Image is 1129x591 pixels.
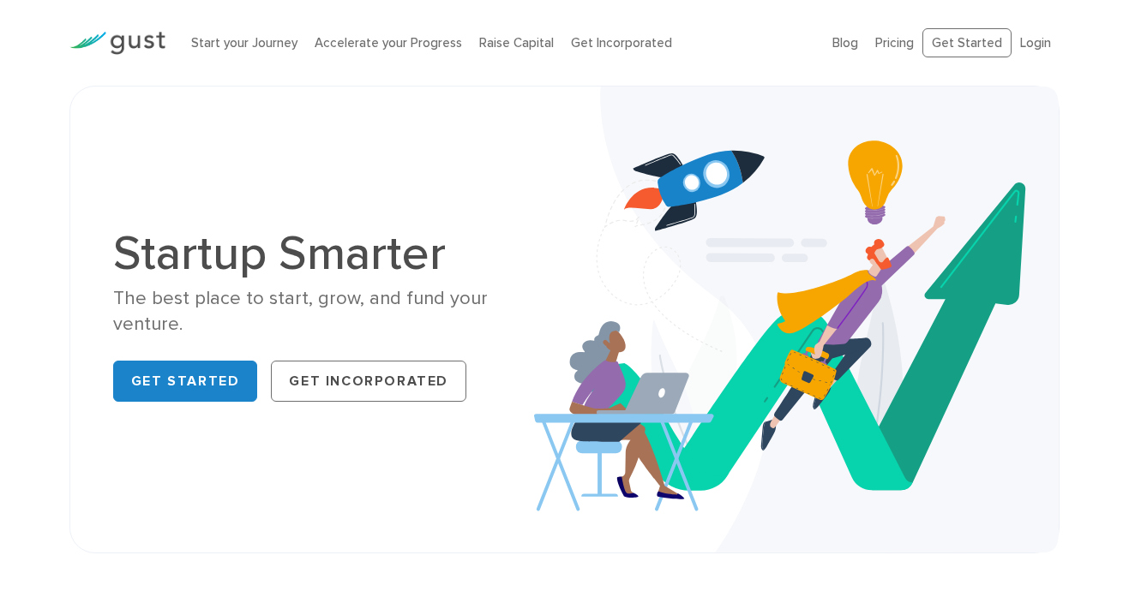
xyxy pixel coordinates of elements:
a: Raise Capital [479,35,554,51]
a: Get Started [113,361,258,402]
img: Startup Smarter Hero [534,87,1059,552]
img: Gust Logo [69,32,165,55]
div: The best place to start, grow, and fund your venture. [113,286,552,337]
a: Get Started [922,28,1012,58]
a: Blog [832,35,858,51]
a: Accelerate your Progress [315,35,462,51]
h1: Startup Smarter [113,230,552,278]
a: Login [1020,35,1051,51]
a: Get Incorporated [571,35,672,51]
a: Start your Journey [191,35,297,51]
a: Pricing [875,35,914,51]
a: Get Incorporated [271,361,466,402]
